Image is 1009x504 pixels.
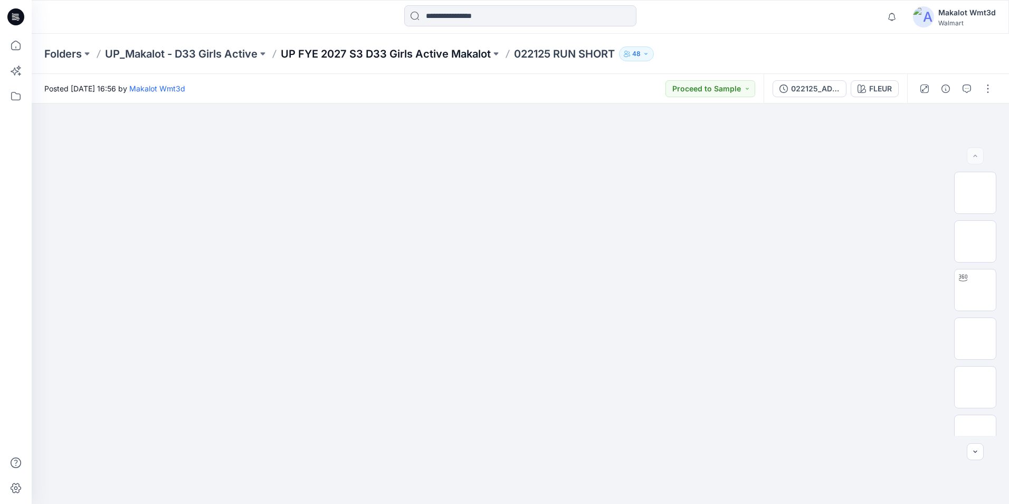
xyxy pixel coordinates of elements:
[913,6,934,27] img: avatar
[105,46,258,61] a: UP_Makalot - D33 Girls Active
[632,48,641,60] p: 48
[938,19,996,27] div: Walmart
[937,80,954,97] button: Details
[851,80,899,97] button: FLEUR
[773,80,846,97] button: 022125_ADM FULL_RUN SHORT
[869,83,892,95] div: FLEUR
[281,46,491,61] a: UP FYE 2027 S3 D33 Girls Active Makalot
[619,46,654,61] button: 48
[791,83,840,95] div: 022125_ADM FULL_RUN SHORT
[129,84,185,93] a: Makalot Wmt3d
[514,46,615,61] p: 022125 RUN SHORT
[44,46,82,61] a: Folders
[44,83,185,94] span: Posted [DATE] 16:56 by
[938,6,996,19] div: Makalot Wmt3d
